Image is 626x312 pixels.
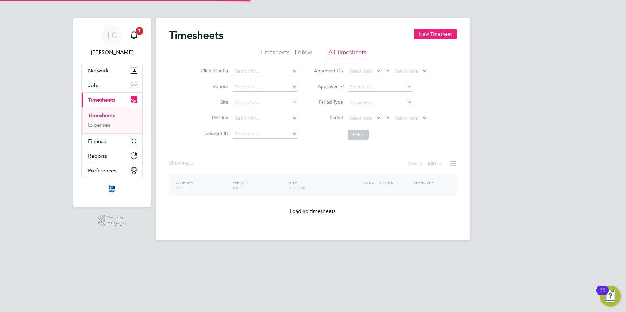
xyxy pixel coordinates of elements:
div: Showing [169,160,194,166]
span: Jobs [88,82,100,88]
button: Open Resource Center, 11 new notifications [600,286,621,307]
nav: Main navigation [73,18,151,207]
input: Search for... [233,82,297,92]
button: Filter [348,130,369,140]
li: All Timesheets [328,48,366,60]
button: Preferences [82,163,142,178]
button: New Timesheet [414,29,457,39]
div: Timesheets [82,107,142,133]
button: Reports [82,148,142,163]
span: Preferences [88,167,116,174]
a: Timesheets [88,113,115,119]
span: 7 [136,27,143,35]
span: Powered by [107,215,126,220]
img: itsconstruction-logo-retina.png [107,184,117,195]
span: Select date [395,115,418,121]
span: LC [107,31,117,40]
span: Timesheets [88,97,115,103]
label: Period [314,115,343,121]
input: Select one [348,98,412,107]
div: Status [408,160,444,169]
div: 11 [599,290,605,299]
span: Louis Crawford [81,48,143,56]
label: Timesheet ID [199,130,228,136]
span: 0 [433,161,436,167]
a: LC[PERSON_NAME] [81,25,143,56]
label: Position [199,115,228,121]
label: Approved On [314,68,343,74]
a: 7 [127,25,140,46]
input: Search for... [233,67,297,76]
li: Timesheets I Follow [260,48,312,60]
label: Period Type [314,99,343,105]
input: Search for... [233,114,297,123]
span: Select date [349,115,372,121]
a: Expenses [88,122,110,128]
span: Select date [395,68,418,74]
span: Network [88,67,109,74]
a: Go to home page [81,184,143,195]
a: Powered byEngage [98,215,126,227]
span: Engage [107,220,126,226]
button: Finance [82,134,142,148]
span: Select date [349,68,372,74]
span: Finance [88,138,106,144]
span: To [383,113,391,122]
label: Site [199,99,228,105]
button: Network [82,63,142,78]
span: Reports [88,153,107,159]
h2: Timesheets [169,29,223,42]
span: To [383,66,391,75]
button: Timesheets [82,93,142,107]
label: Approver [308,83,338,90]
label: All [427,161,443,167]
span: ... [189,160,193,166]
input: Search for... [233,98,297,107]
label: Client Config [199,68,228,74]
input: Search for... [233,130,297,139]
label: Vendor [199,83,228,89]
button: Jobs [82,78,142,92]
input: Search for... [348,82,412,92]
